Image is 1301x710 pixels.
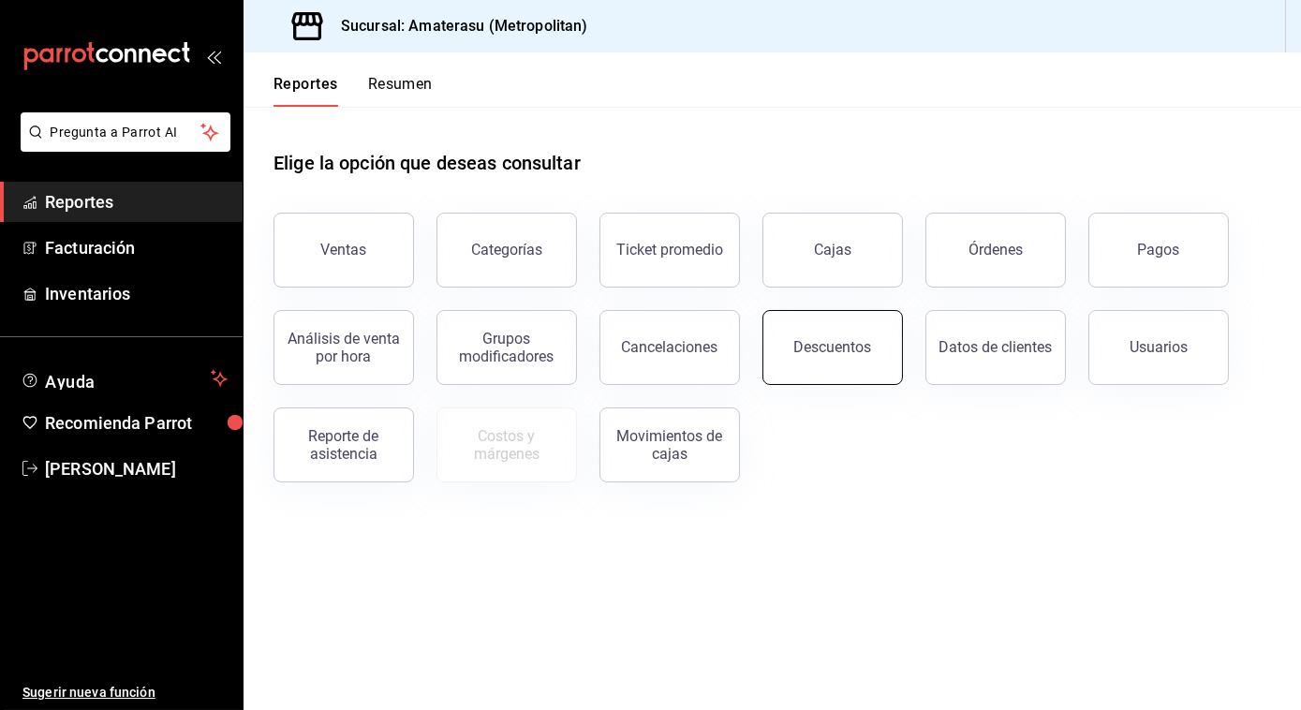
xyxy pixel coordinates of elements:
span: Sugerir nueva función [22,683,228,703]
button: Resumen [368,75,433,107]
button: open_drawer_menu [206,49,221,64]
div: Análisis de venta por hora [286,330,402,365]
button: Cajas [762,213,903,288]
h3: Sucursal: Amaterasu (Metropolitan) [326,15,587,37]
div: Ventas [321,241,367,259]
button: Análisis de venta por hora [274,310,414,385]
span: Pregunta a Parrot AI [51,123,201,142]
button: Datos de clientes [925,310,1066,385]
span: Inventarios [45,281,228,306]
span: [PERSON_NAME] [45,456,228,481]
h1: Elige la opción que deseas consultar [274,149,581,177]
div: Datos de clientes [939,338,1053,356]
div: navigation tabs [274,75,433,107]
button: Descuentos [762,310,903,385]
div: Categorías [471,241,542,259]
div: Usuarios [1130,338,1188,356]
div: Ticket promedio [616,241,723,259]
button: Reportes [274,75,338,107]
div: Cancelaciones [622,338,718,356]
button: Movimientos de cajas [599,407,740,482]
span: Facturación [45,235,228,260]
div: Órdenes [968,241,1023,259]
button: Reporte de asistencia [274,407,414,482]
div: Descuentos [794,338,872,356]
button: Órdenes [925,213,1066,288]
span: Reportes [45,189,228,214]
div: Grupos modificadores [449,330,565,365]
button: Ventas [274,213,414,288]
span: Ayuda [45,367,203,390]
div: Reporte de asistencia [286,427,402,463]
button: Cancelaciones [599,310,740,385]
div: Costos y márgenes [449,427,565,463]
div: Movimientos de cajas [612,427,728,463]
button: Contrata inventarios para ver este reporte [436,407,577,482]
div: Pagos [1138,241,1180,259]
button: Pagos [1088,213,1229,288]
span: Recomienda Parrot [45,410,228,436]
a: Pregunta a Parrot AI [13,136,230,155]
button: Grupos modificadores [436,310,577,385]
button: Ticket promedio [599,213,740,288]
div: Cajas [814,241,851,259]
button: Categorías [436,213,577,288]
button: Usuarios [1088,310,1229,385]
button: Pregunta a Parrot AI [21,112,230,152]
